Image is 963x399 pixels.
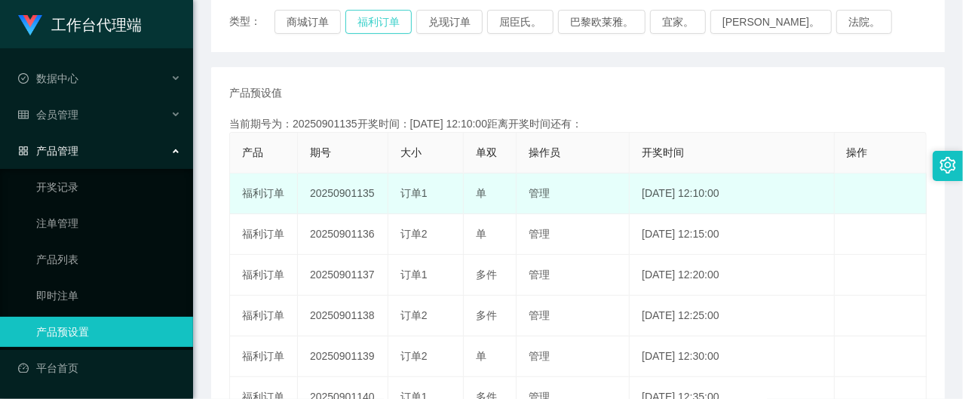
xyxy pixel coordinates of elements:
[298,336,388,377] td: 20250901139
[630,255,834,296] td: [DATE] 12:20:00
[18,73,29,84] i: 图标： check-circle-o
[476,146,497,158] span: 单双
[36,317,181,347] a: 产品预设置
[36,109,78,121] font: 会员管理
[36,172,181,202] a: 开奖记录
[630,336,834,377] td: [DATE] 12:30:00
[51,1,142,49] h1: 工作台代理端
[18,15,42,36] img: logo.9652507e.png
[416,10,483,34] button: 兑现订单
[476,309,497,321] span: 多件
[274,10,341,34] button: 商城订单
[487,10,554,34] button: 屈臣氏。
[229,116,927,132] div: 当前期号为：20250901135开奖时间：[DATE] 12:10:00距离开奖时间还有：
[18,353,181,383] a: 图标： 仪表板平台首页
[710,10,832,34] button: [PERSON_NAME]。
[836,10,892,34] button: 法院。
[476,187,486,199] span: 单
[36,208,181,238] a: 注单管理
[36,145,78,157] font: 产品管理
[940,157,956,173] i: 图标： 设置
[230,336,298,377] td: 福利订单
[230,214,298,255] td: 福利订单
[18,146,29,156] i: 图标： AppStore-O
[230,255,298,296] td: 福利订单
[345,10,412,34] button: 福利订单
[642,146,684,158] span: 开奖时间
[36,72,78,84] font: 数据中心
[400,228,428,240] span: 订单2
[229,85,282,101] span: 产品预设值
[18,18,142,30] a: 工作台代理端
[529,146,560,158] span: 操作员
[476,228,486,240] span: 单
[36,281,181,311] a: 即时注单
[558,10,646,34] button: 巴黎欧莱雅。
[476,269,497,281] span: 多件
[18,109,29,120] i: 图标： table
[847,146,868,158] span: 操作
[400,350,428,362] span: 订单2
[630,173,834,214] td: [DATE] 12:10:00
[517,214,630,255] td: 管理
[400,187,428,199] span: 订单1
[517,255,630,296] td: 管理
[400,146,422,158] span: 大小
[230,296,298,336] td: 福利订单
[400,269,428,281] span: 订单1
[310,146,331,158] span: 期号
[476,350,486,362] span: 单
[517,296,630,336] td: 管理
[230,173,298,214] td: 福利订单
[630,214,834,255] td: [DATE] 12:15:00
[298,214,388,255] td: 20250901136
[229,10,274,34] span: 类型：
[298,255,388,296] td: 20250901137
[517,173,630,214] td: 管理
[650,10,706,34] button: 宜家。
[298,173,388,214] td: 20250901135
[630,296,834,336] td: [DATE] 12:25:00
[298,296,388,336] td: 20250901138
[242,146,263,158] span: 产品
[517,336,630,377] td: 管理
[400,309,428,321] span: 订单2
[36,244,181,275] a: 产品列表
